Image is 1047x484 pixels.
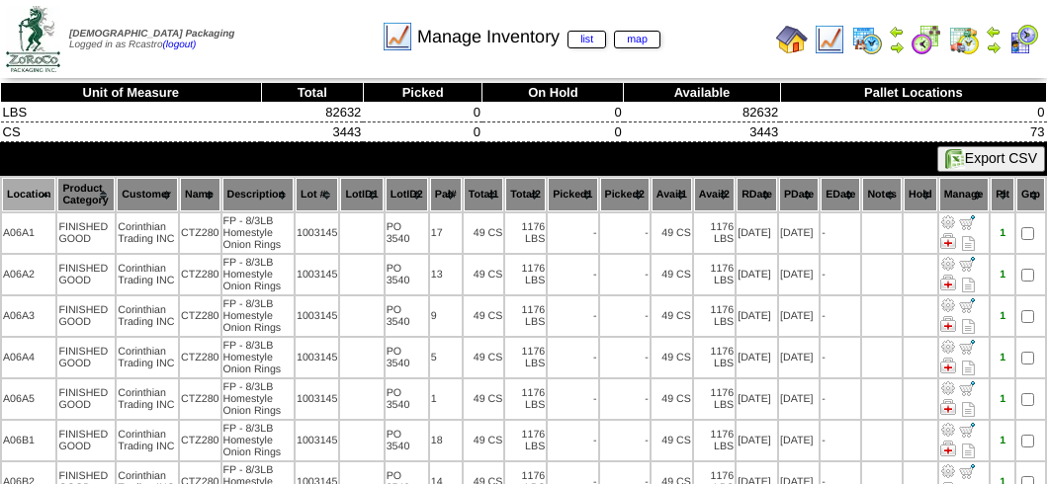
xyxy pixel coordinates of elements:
[1,103,262,122] td: LBS
[940,358,956,373] img: Manage Hold
[117,178,178,211] th: Customer
[548,296,597,336] td: -
[986,40,1002,55] img: arrowright.gif
[600,338,650,377] td: -
[261,122,363,142] td: 3443
[652,213,692,253] td: 49 CS
[386,338,428,377] td: PO 3540
[430,296,462,336] td: 9
[2,178,55,211] th: Location
[464,296,504,336] td: 49 CS
[945,149,965,169] img: excel.gif
[296,338,339,377] td: 1003145
[780,122,1046,142] td: 73
[991,178,1014,211] th: Plt
[780,103,1046,122] td: 0
[6,6,60,72] img: zoroco-logo-small.webp
[464,379,504,419] td: 49 CS
[2,338,55,377] td: A06A4
[652,296,692,336] td: 49 CS
[737,178,777,211] th: RDate
[624,122,780,142] td: 3443
[482,83,624,103] th: On Hold
[940,275,956,290] img: Manage Hold
[737,379,777,419] td: [DATE]
[2,296,55,336] td: A06A3
[694,379,735,419] td: 1176 LBS
[992,269,1013,281] div: 1
[779,213,819,253] td: [DATE]
[694,338,735,377] td: 1176 LBS
[652,255,692,294] td: 49 CS
[117,421,178,460] td: Corinthian Trading INC
[779,255,819,294] td: [DATE]
[57,178,115,211] th: Product Category
[694,213,735,253] td: 1176 LBS
[386,379,428,419] td: PO 3540
[694,178,735,211] th: Avail2
[382,21,413,52] img: line_graph.gif
[548,379,597,419] td: -
[962,278,975,292] i: Note
[548,178,597,211] th: Picked1
[940,339,956,355] img: Adjust
[600,178,650,211] th: Picked2
[940,214,956,230] img: Adjust
[261,83,363,103] th: Total
[779,178,819,211] th: PDate
[694,255,735,294] td: 1176 LBS
[911,24,942,55] img: calendarblend.gif
[505,213,546,253] td: 1176 LBS
[600,296,650,336] td: -
[959,380,975,396] img: Move
[939,178,990,211] th: Manage
[180,213,220,253] td: CTZ280
[180,338,220,377] td: CTZ280
[779,296,819,336] td: [DATE]
[548,338,597,377] td: -
[222,338,294,377] td: FP - 8/3LB Homestyle Onion Rings
[296,379,339,419] td: 1003145
[69,29,234,50] span: Logged in as Rcastro
[624,83,780,103] th: Available
[992,227,1013,239] div: 1
[779,338,819,377] td: [DATE]
[363,103,482,122] td: 0
[57,379,115,419] td: FINISHED GOOD
[1,83,262,103] th: Unit of Measure
[851,24,883,55] img: calendarprod.gif
[363,83,482,103] th: Picked
[180,178,220,211] th: Name
[2,379,55,419] td: A06A5
[962,361,975,375] i: Note
[386,421,428,460] td: PO 3540
[600,255,650,294] td: -
[430,213,462,253] td: 17
[117,379,178,419] td: Corinthian Trading INC
[959,256,975,272] img: Move
[386,255,428,294] td: PO 3540
[959,422,975,438] img: Move
[737,421,777,460] td: [DATE]
[222,296,294,336] td: FP - 8/3LB Homestyle Onion Rings
[430,178,462,211] th: Pal#
[505,338,546,377] td: 1176 LBS
[940,233,956,249] img: Manage Hold
[222,178,294,211] th: Description
[340,178,383,211] th: LotID1
[600,379,650,419] td: -
[986,24,1002,40] img: arrowleft.gif
[505,296,546,336] td: 1176 LBS
[821,296,860,336] td: -
[889,40,905,55] img: arrowright.gif
[296,421,339,460] td: 1003145
[261,103,363,122] td: 82632
[940,399,956,415] img: Manage Hold
[959,214,975,230] img: Move
[862,178,902,211] th: Notes
[962,319,975,334] i: Note
[430,255,462,294] td: 13
[1007,24,1039,55] img: calendarcustomer.gif
[962,402,975,417] i: Note
[1,122,262,142] td: CS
